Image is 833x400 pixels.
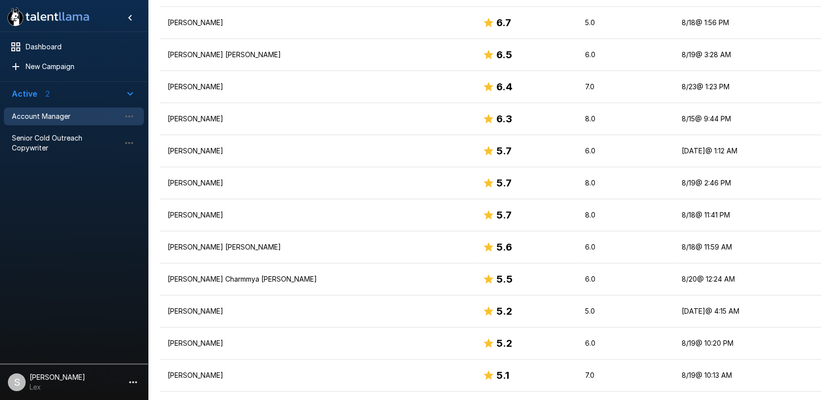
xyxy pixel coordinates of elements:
[168,274,467,284] p: [PERSON_NAME] Charmmya [PERSON_NAME]
[674,360,821,392] td: 8/19 @ 10:13 AM
[496,47,512,63] h6: 6.5
[674,39,821,71] td: 8/19 @ 3:28 AM
[585,306,665,316] p: 5.0
[496,239,512,255] h6: 5.6
[496,111,512,127] h6: 6.3
[585,242,665,252] p: 6.0
[674,263,821,295] td: 8/20 @ 12:24 AM
[585,50,665,60] p: 6.0
[168,370,467,380] p: [PERSON_NAME]
[674,295,821,327] td: [DATE] @ 4:15 AM
[496,303,512,319] h6: 5.2
[496,79,513,95] h6: 6.4
[674,167,821,199] td: 8/19 @ 2:46 PM
[168,18,467,28] p: [PERSON_NAME]
[168,50,467,60] p: [PERSON_NAME] [PERSON_NAME]
[168,210,467,220] p: [PERSON_NAME]
[674,103,821,135] td: 8/15 @ 9:44 PM
[585,178,665,188] p: 8.0
[674,231,821,263] td: 8/18 @ 11:59 AM
[168,306,467,316] p: [PERSON_NAME]
[585,114,665,124] p: 8.0
[168,338,467,348] p: [PERSON_NAME]
[168,114,467,124] p: [PERSON_NAME]
[496,271,513,287] h6: 5.5
[168,82,467,92] p: [PERSON_NAME]
[674,199,821,231] td: 8/18 @ 11:41 PM
[674,327,821,360] td: 8/19 @ 10:20 PM
[496,367,509,383] h6: 5.1
[674,7,821,39] td: 8/18 @ 1:56 PM
[496,207,512,223] h6: 5.7
[496,335,512,351] h6: 5.2
[585,82,665,92] p: 7.0
[168,242,467,252] p: [PERSON_NAME] [PERSON_NAME]
[496,143,512,159] h6: 5.7
[496,175,512,191] h6: 5.7
[168,146,467,156] p: [PERSON_NAME]
[496,15,511,31] h6: 6.7
[585,338,665,348] p: 6.0
[585,146,665,156] p: 6.0
[585,18,665,28] p: 5.0
[674,135,821,167] td: [DATE] @ 1:12 AM
[168,178,467,188] p: [PERSON_NAME]
[585,210,665,220] p: 8.0
[585,370,665,380] p: 7.0
[674,71,821,103] td: 8/23 @ 1:23 PM
[585,274,665,284] p: 6.0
